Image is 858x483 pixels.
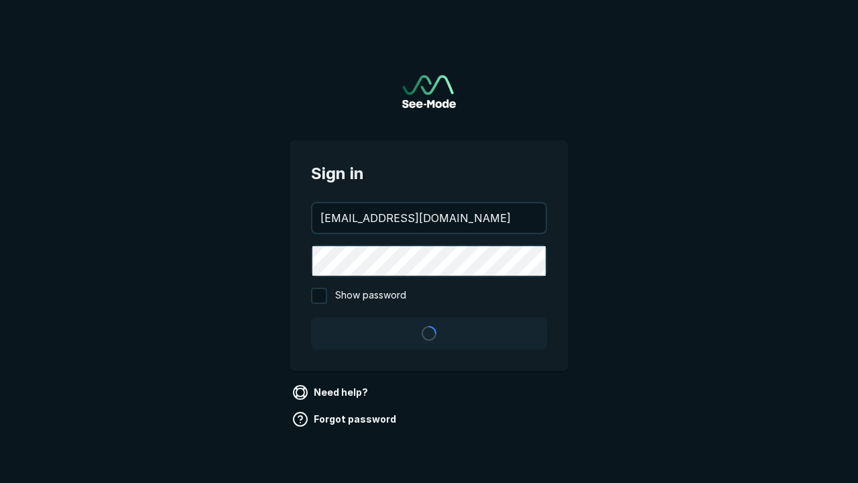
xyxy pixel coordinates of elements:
span: Sign in [311,162,547,186]
img: See-Mode Logo [402,75,456,108]
a: Forgot password [290,409,402,430]
a: Go to sign in [402,75,456,108]
a: Need help? [290,382,373,403]
input: your@email.com [312,203,546,233]
span: Show password [335,288,406,304]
